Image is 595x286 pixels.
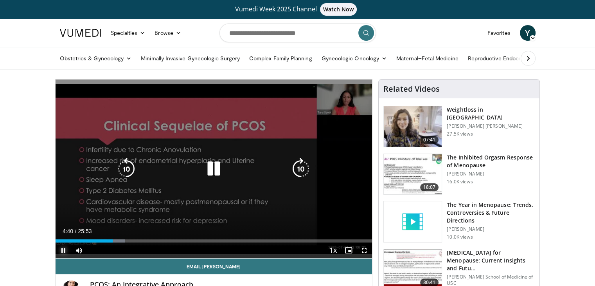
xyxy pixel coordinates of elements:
[106,25,150,41] a: Specialties
[244,51,317,66] a: Complex Family Planning
[420,136,439,144] span: 07:41
[447,179,473,185] p: 16.0K views
[71,243,87,258] button: Mute
[61,3,534,16] a: Vumedi Week 2025 ChannelWatch Now
[384,201,442,242] img: video_placeholder_short.svg
[520,25,536,41] a: Y
[56,243,71,258] button: Pause
[447,131,473,137] p: 27.5K views
[447,234,473,240] p: 10.0K views
[447,123,535,129] p: [PERSON_NAME] [PERSON_NAME]
[383,201,535,243] a: The Year in Menopause: Trends, Controversies & Future Directions [PERSON_NAME] 10.0K views
[447,249,535,272] h3: [MEDICAL_DATA] for Menopause: Current Insights and Futu…
[383,154,535,195] a: 18:07 The Inhibited Orgasm Response of Menopause [PERSON_NAME] 16.0K views
[136,51,244,66] a: Minimally Invasive Gynecologic Surgery
[317,51,392,66] a: Gynecologic Oncology
[78,228,92,234] span: 25:53
[75,228,77,234] span: /
[356,243,372,258] button: Fullscreen
[447,154,535,169] h3: The Inhibited Orgasm Response of Menopause
[384,154,442,195] img: 283c0f17-5e2d-42ba-a87c-168d447cdba4.150x105_q85_crop-smart_upscale.jpg
[483,25,515,41] a: Favorites
[150,25,186,41] a: Browse
[219,24,376,42] input: Search topics, interventions
[63,228,73,234] span: 4:40
[383,84,440,94] h4: Related Videos
[447,171,535,177] p: [PERSON_NAME]
[56,259,372,274] a: Email [PERSON_NAME]
[463,51,594,66] a: Reproductive Endocrinology & [MEDICAL_DATA]
[56,80,372,259] video-js: Video Player
[447,106,535,121] h3: Weightloss in [GEOGRAPHIC_DATA]
[320,3,357,16] span: Watch Now
[56,239,372,243] div: Progress Bar
[420,183,439,191] span: 18:07
[447,226,535,232] p: [PERSON_NAME]
[60,29,101,37] img: VuMedi Logo
[325,243,341,258] button: Playback Rate
[341,243,356,258] button: Enable picture-in-picture mode
[383,106,535,147] a: 07:41 Weightloss in [GEOGRAPHIC_DATA] [PERSON_NAME] [PERSON_NAME] 27.5K views
[55,51,137,66] a: Obstetrics & Gynecology
[392,51,463,66] a: Maternal–Fetal Medicine
[447,201,535,224] h3: The Year in Menopause: Trends, Controversies & Future Directions
[384,106,442,147] img: 9983fed1-7565-45be-8934-aef1103ce6e2.150x105_q85_crop-smart_upscale.jpg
